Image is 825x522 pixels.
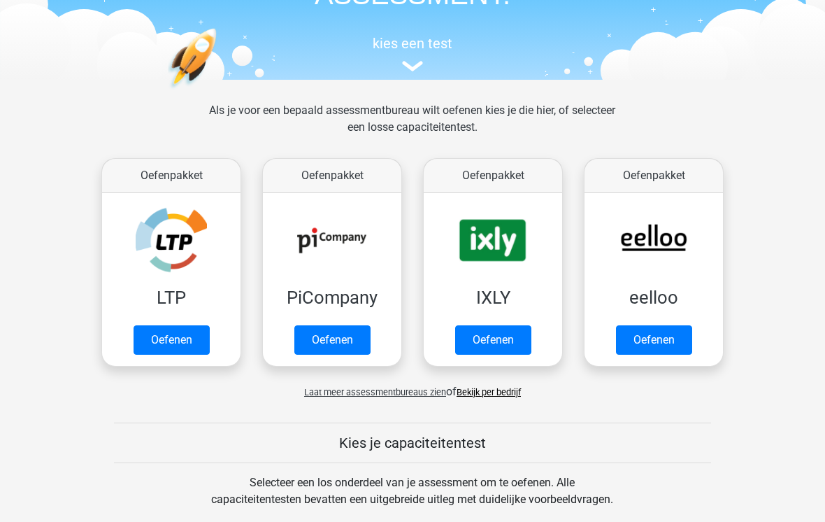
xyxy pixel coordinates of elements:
[455,325,531,355] a: Oefenen
[304,387,446,397] span: Laat meer assessmentbureaus zien
[91,372,734,400] div: of
[168,28,271,155] img: oefenen
[616,325,692,355] a: Oefenen
[198,102,626,153] div: Als je voor een bepaald assessmentbureau wilt oefenen kies je die hier, of selecteer een losse ca...
[134,325,210,355] a: Oefenen
[91,35,734,52] h5: kies een test
[402,61,423,71] img: assessment
[114,435,711,451] h5: Kies je capaciteitentest
[457,387,521,397] a: Bekijk per bedrijf
[91,35,734,72] a: kies een test
[294,325,371,355] a: Oefenen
